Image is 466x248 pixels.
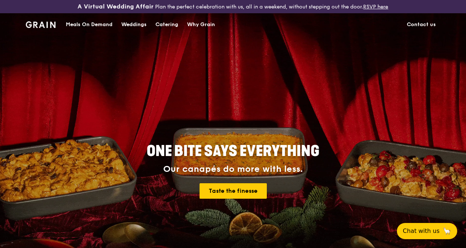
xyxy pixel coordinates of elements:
img: Grain [26,21,55,28]
a: Taste the finesse [200,183,267,199]
h3: A Virtual Wedding Affair [78,3,154,10]
span: 🦙 [442,227,451,235]
div: Our canapés do more with less. [101,164,365,174]
a: Contact us [402,14,440,36]
a: Catering [151,14,183,36]
div: Why Grain [187,14,215,36]
span: ONE BITE SAYS EVERYTHING [147,142,319,160]
div: Catering [155,14,178,36]
a: Weddings [117,14,151,36]
div: Plan the perfect celebration with us, all in a weekend, without stepping out the door. [78,3,388,10]
a: RSVP here [363,4,388,10]
button: Chat with us🦙 [397,223,457,239]
span: Chat with us [403,227,440,235]
a: Why Grain [183,14,219,36]
a: GrainGrain [26,13,55,35]
div: Meals On Demand [66,14,112,36]
div: Weddings [121,14,147,36]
